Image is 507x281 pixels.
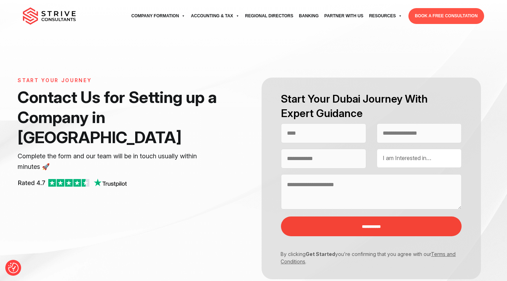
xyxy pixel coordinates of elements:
[296,6,321,26] a: Banking
[366,6,405,26] a: Resources
[8,263,19,273] img: Revisit consent button
[281,251,456,264] a: Terms and Conditions
[408,8,484,24] a: BOOK A FREE CONSULTATION
[18,87,220,147] h1: Contact Us for Setting up a Company in [GEOGRAPHIC_DATA]
[18,151,220,172] p: Complete the form and our team will be in touch usually within minutes 🚀
[254,78,489,279] form: Contact form
[383,154,431,161] span: I am Interested in…
[129,6,188,26] a: Company Formation
[276,250,456,265] p: By clicking you’re confirming that you agree with our .
[18,78,220,84] h6: START YOUR JOURNEY
[188,6,242,26] a: Accounting & Tax
[306,251,335,257] strong: Get Started
[281,92,462,121] h2: Start Your Dubai Journey With Expert Guidance
[242,6,296,26] a: Regional Directors
[321,6,366,26] a: Partner with Us
[23,7,76,25] img: main-logo.svg
[8,263,19,273] button: Consent Preferences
